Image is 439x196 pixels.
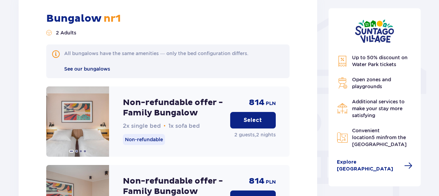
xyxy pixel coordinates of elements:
[352,77,391,89] span: Open zones and playgrounds
[337,132,348,143] img: Map Icon
[249,176,264,186] span: 814
[337,78,348,89] img: Grill Icon
[56,29,76,36] p: 2 Adults
[123,134,165,145] p: Non-refundable
[266,100,276,107] span: PLN
[337,103,348,114] img: Restaurant Icon
[352,99,404,118] span: Additional services to make your stay more satisfying
[101,12,121,25] span: nr 1
[355,19,394,43] img: Suntago Village
[337,55,348,67] img: Discount Icon
[352,55,408,67] span: Up to 50% discount on Water Park tickets
[352,128,407,147] span: Convenient location from the [GEOGRAPHIC_DATA]
[123,97,225,118] p: Non-refundable offer - Family Bungalow
[64,66,110,72] span: See our bungalows
[168,123,200,129] span: 1x sofa bed
[244,116,262,124] p: Select
[230,112,276,128] button: Select
[46,86,109,157] img: Non-refundable offer - Family Bungalow
[64,65,110,73] a: See our bungalows
[337,159,400,173] span: Explore [GEOGRAPHIC_DATA]
[266,179,276,186] span: PLN
[164,123,166,130] span: •
[46,30,52,35] img: Number of guests
[249,97,264,108] span: 814
[337,159,413,173] a: Explore [GEOGRAPHIC_DATA]
[64,50,248,57] div: All bungalows have the same amenities — only the bed configuration differs.
[372,135,385,140] span: 5 min
[46,12,121,25] p: Bungalow
[123,123,161,129] span: 2x single bed
[234,131,276,138] p: 2 guests , 2 nights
